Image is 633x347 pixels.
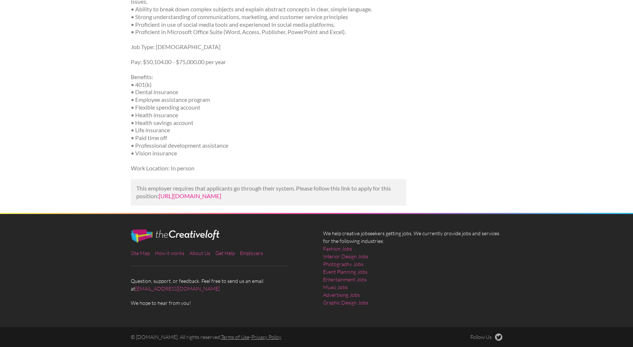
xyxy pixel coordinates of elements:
[155,250,184,256] a: How it works
[135,285,220,292] a: [EMAIL_ADDRESS][DOMAIN_NAME]
[131,165,407,172] p: Work Location: In person
[323,283,348,291] a: Music Jobs
[316,229,509,312] div: We help creative jobseekers getting jobs. We currently provide jobs and services for the followin...
[323,245,352,252] a: Fashion Jobs
[159,192,221,199] a: [URL][DOMAIN_NAME]
[124,229,316,307] div: Question, support, or feedback. Feel free to send us an email at
[131,250,150,256] a: Site Map
[131,299,310,307] span: We hope to hear from you!
[323,268,367,276] a: Event Planning Jobs
[131,73,407,157] p: Benefits: • 401(k) • Dental insurance • Employee assistance program • Flexible spending account •...
[323,291,360,299] a: Advertising Jobs
[131,229,219,243] img: The Creative Loft
[189,250,210,256] a: About Us
[136,185,401,200] p: This employer requires that applicants go through their system. Please follow this link to apply ...
[131,58,407,66] p: Pay: $50,104.00 - $75,000.00 per year
[124,333,413,341] div: © [DOMAIN_NAME]. All rights reserved. -
[240,250,263,256] a: Employers
[323,260,363,268] a: Photography Jobs
[323,276,367,283] a: Entertainment Jobs
[251,334,281,340] a: Privacy Policy
[215,250,235,256] a: Get Help
[131,43,407,51] p: Job Type: [DEMOGRAPHIC_DATA]
[470,333,503,341] a: Follow Us
[221,334,249,340] a: Terms of Use
[323,252,368,260] a: Interior Design Jobs
[323,299,368,306] a: Graphic Design Jobs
